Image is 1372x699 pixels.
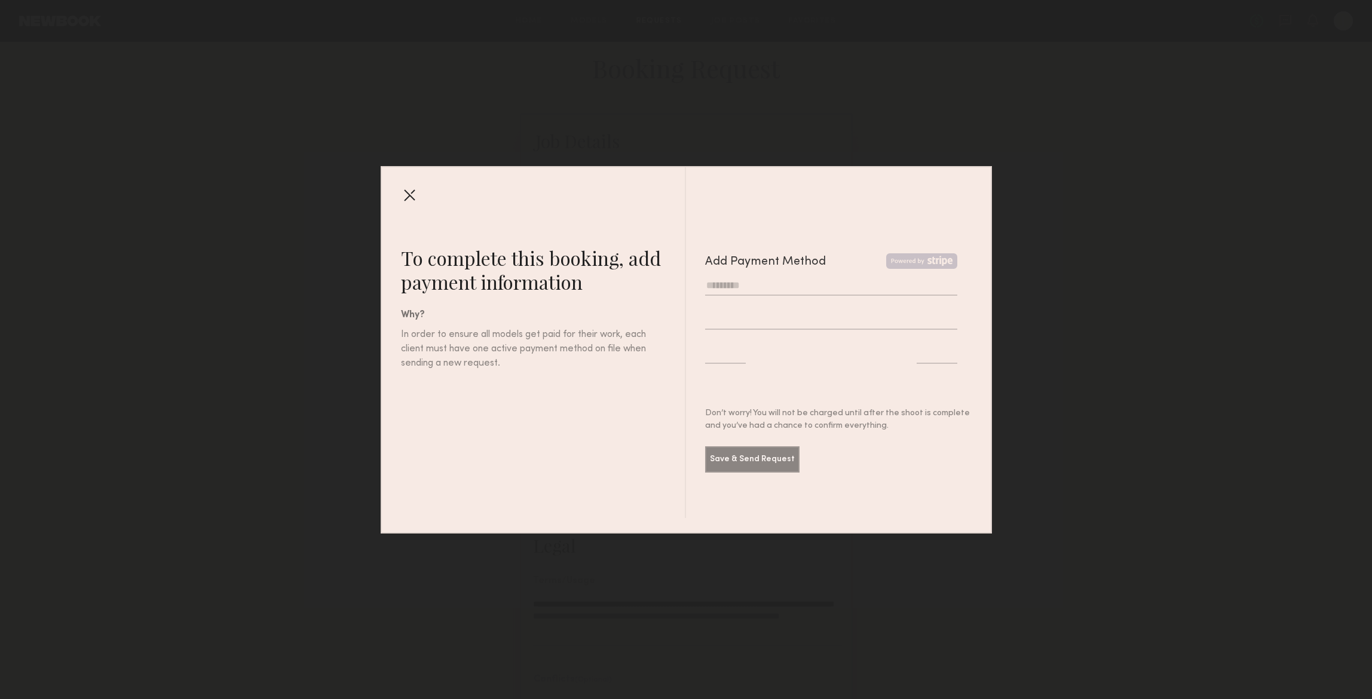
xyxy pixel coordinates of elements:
[401,246,685,294] div: To complete this booking, add payment information
[705,314,957,325] iframe: Secure card number input frame
[705,348,746,359] iframe: Secure expiration date input frame
[401,327,647,370] div: In order to ensure all models get paid for their work, each client must have one active payment m...
[705,253,826,271] div: Add Payment Method
[917,348,957,359] iframe: Secure CVC input frame
[401,308,685,323] div: Why?
[705,407,972,432] div: Don’t worry! You will not be charged until after the shoot is complete and you’ve had a chance to...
